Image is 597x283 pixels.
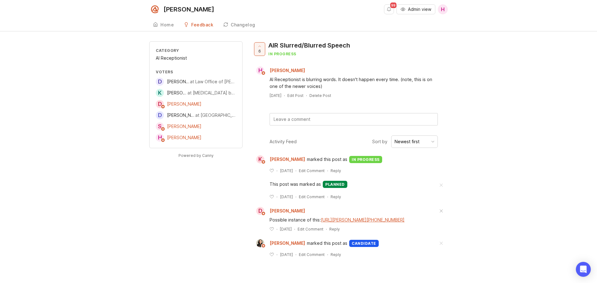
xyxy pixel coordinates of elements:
[195,112,236,119] div: at [GEOGRAPHIC_DATA]
[270,156,305,163] span: [PERSON_NAME]
[331,194,341,199] div: Reply
[441,6,445,13] span: H
[156,134,164,142] div: H
[307,240,347,247] span: marked this post as
[178,152,215,159] a: Powered by Canny
[261,244,266,248] img: member badge
[156,78,164,86] div: D
[349,240,379,247] div: candidate
[156,89,164,97] div: K
[156,100,201,108] a: D[PERSON_NAME]
[156,134,201,142] a: H[PERSON_NAME]
[252,155,307,163] a: K[PERSON_NAME]
[268,51,350,57] div: in progress
[298,226,323,232] div: Edit Comment
[327,168,328,173] div: ·
[156,100,164,108] div: D
[287,93,303,98] div: Edit Post
[276,226,277,232] div: ·
[321,217,405,222] a: [URL][PERSON_NAME][PHONE_NUMBER]
[268,41,350,50] div: AIR Slurred/Blurred Speech
[329,226,340,232] div: Reply
[220,19,259,31] a: Changelog
[156,111,236,119] a: D[PERSON_NAME]at [GEOGRAPHIC_DATA]
[256,207,264,215] div: D
[156,111,164,119] div: D
[161,138,165,143] img: member badge
[258,48,261,54] span: 6
[190,78,236,85] div: at Law Office of [PERSON_NAME]
[326,226,327,232] div: ·
[396,4,435,14] button: Admin view
[270,68,305,73] span: [PERSON_NAME]
[270,138,297,145] div: Activity Feed
[349,156,382,163] div: in progress
[252,66,310,75] a: H[PERSON_NAME]
[167,135,201,140] span: [PERSON_NAME]
[270,76,438,90] div: AI Receptionist is blurring words. It doesn't happen every time. (note, this is on one of the new...
[309,93,331,98] div: Delete Post
[395,138,419,145] div: Newest first
[167,79,201,84] span: [PERSON_NAME]
[307,156,347,163] span: marked this post as
[256,66,264,75] div: H
[295,168,296,173] div: ·
[331,168,341,173] div: Reply
[156,122,201,130] a: S[PERSON_NAME]
[372,138,387,145] span: Sort by
[408,6,431,12] span: Admin view
[156,122,164,130] div: S
[576,262,591,277] div: Open Intercom Messenger
[270,93,281,98] a: [DATE]
[261,160,266,164] img: member badge
[252,207,305,215] a: D[PERSON_NAME]
[276,194,277,199] div: ·
[270,208,305,213] span: [PERSON_NAME]
[299,252,325,257] div: Edit Comment
[280,227,292,231] time: [DATE]
[254,42,265,56] button: 6
[323,181,347,188] div: planned
[156,48,236,53] div: Category
[256,155,264,163] div: K
[164,6,214,12] div: [PERSON_NAME]
[156,78,236,86] a: D[PERSON_NAME]at Law Office of [PERSON_NAME]
[180,19,217,31] a: Feedback
[270,240,305,247] span: [PERSON_NAME]
[280,168,293,173] time: [DATE]
[331,252,341,257] div: Reply
[276,168,277,173] div: ·
[231,23,255,27] div: Changelog
[191,23,213,27] div: Feedback
[299,194,325,199] div: Edit Comment
[327,252,328,257] div: ·
[167,101,201,107] span: [PERSON_NAME]
[261,71,266,75] img: member badge
[156,89,236,97] a: K[PERSON_NAME]at [MEDICAL_DATA] by [PERSON_NAME]
[252,239,307,247] a: Ysabelle Eugenio[PERSON_NAME]
[384,4,394,14] button: Notifications
[261,211,266,216] img: member badge
[256,239,264,247] img: Ysabelle Eugenio
[160,23,174,27] div: Home
[270,217,438,223] div: Possible instance of this:
[284,93,285,98] div: ·
[149,19,178,31] a: Home
[306,93,307,98] div: ·
[270,181,321,188] span: This post was marked as
[294,226,295,232] div: ·
[149,4,160,15] img: Smith.ai logo
[156,55,236,62] div: AI Receptionist
[438,4,448,14] button: H
[327,194,328,199] div: ·
[276,252,277,257] div: ·
[167,112,201,118] span: [PERSON_NAME]
[161,104,165,109] img: member badge
[280,194,293,199] time: [DATE]
[295,194,296,199] div: ·
[295,252,296,257] div: ·
[187,89,236,96] div: at [MEDICAL_DATA] by [PERSON_NAME]
[280,252,293,257] time: [DATE]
